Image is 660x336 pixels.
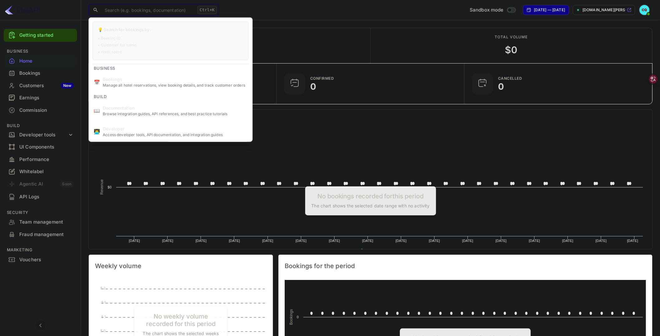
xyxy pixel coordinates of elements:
text: $0 [411,182,415,185]
text: [DATE] [627,239,638,243]
a: Commission [4,104,77,116]
p: Browse integration guides, API references, and best practice tutorials [103,111,247,116]
text: 0 [515,311,517,315]
text: [DATE] [362,239,373,243]
div: Home [19,58,74,65]
div: CANCELLED [498,77,522,80]
text: [DATE] [429,239,440,243]
text: $0 [444,182,448,185]
text: 0 [343,311,345,315]
a: Home [4,55,77,67]
a: UI Components [4,141,77,153]
text: [DATE] [129,239,140,243]
div: Switch to Production mode [467,7,518,14]
tspan: $ 1 [101,315,106,319]
span: Build [89,90,112,100]
text: $0 [227,182,231,185]
div: 0 [498,82,504,91]
text: $0 [461,182,465,185]
text: 0 [590,311,592,315]
a: Team management [4,216,77,228]
text: 0 [633,311,635,315]
a: Bookings [4,67,77,79]
text: 0 [311,311,312,315]
tspan: $ 2 [100,286,106,291]
a: Earnings [4,92,77,103]
text: 0 [482,311,484,315]
div: Earnings [19,94,74,102]
text: [DATE] [229,239,240,243]
span: Business [4,48,77,55]
text: [DATE] [162,239,173,243]
p: Manage all hotel reservations, view booking details, and track customer orders [103,83,247,88]
text: $0 [561,182,565,185]
text: $0 [510,182,515,185]
text: [DATE] [396,239,407,243]
p: [DOMAIN_NAME][PERSON_NAME]... [582,7,626,13]
tspan: $ 1 [101,300,106,305]
text: [DATE] [496,239,507,243]
div: API Logs [4,191,77,203]
text: $0 [544,182,548,185]
text: [DATE] [529,239,540,243]
span: Documentation [103,104,247,111]
div: Bookings [19,70,74,77]
text: $0 [311,182,315,185]
text: $0 [594,182,598,185]
text: 0 [450,311,452,315]
text: 0 [418,311,420,315]
a: Performance [4,154,77,165]
text: $0 [294,182,298,185]
text: 0 [504,311,506,315]
text: $0 [527,182,531,185]
text: $0 [127,182,131,185]
text: $0 [627,182,631,185]
text: $0 [344,182,348,185]
div: $ 0 [505,43,517,57]
div: UI Components [19,144,74,151]
p: Access developer tools, API documentation, and integration guides [103,132,247,137]
h6: No bookings recorded for this period [311,192,430,200]
text: 0 [321,311,323,315]
text: $0 [394,182,398,185]
text: $0 [107,185,112,189]
p: • Customer full name [98,42,243,48]
text: $0 [577,182,581,185]
text: 0 [536,311,538,315]
img: LiteAPI logo [5,5,40,15]
p: 💡 Search for bookings by: [98,27,243,33]
p: 📖 [94,107,100,114]
h6: No weekly volume recorded for this period [141,313,221,328]
text: 0 [354,311,355,315]
div: Developer tools [4,130,77,140]
text: $0 [211,182,215,185]
p: 📅 [94,78,100,86]
text: [DATE] [329,239,340,243]
text: 0 [547,311,549,315]
span: Build [4,122,77,129]
text: 0 [396,311,398,315]
text: 0 [611,311,613,315]
span: Marketing [4,247,77,253]
p: 👨‍💻 [94,128,100,135]
text: Bookings [289,309,294,325]
text: $0 [277,182,281,185]
text: 0 [568,311,570,315]
text: [DATE] [196,239,207,243]
text: $0 [194,182,198,185]
text: [DATE] [596,239,607,243]
text: 0 [601,311,603,315]
span: Sandbox mode [470,7,504,14]
text: 0 [525,311,527,315]
text: 0 [579,311,581,315]
button: Collapse navigation [35,320,46,331]
text: Revenue [100,179,104,195]
text: $0 [361,182,365,185]
text: 0 [493,311,495,315]
div: Vouchers [19,256,74,263]
text: $0 [327,182,331,185]
p: • Hotel name [98,49,243,54]
div: Fraud management [19,231,74,238]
